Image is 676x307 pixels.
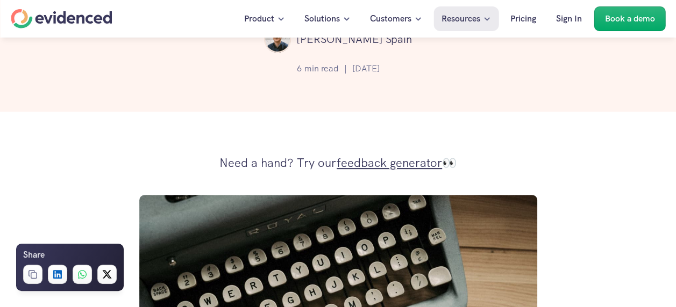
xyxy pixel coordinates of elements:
a: Sign In [548,6,590,31]
p: 6 [297,62,302,76]
p: [DATE] [352,62,380,76]
a: Pricing [502,6,544,31]
a: Home [11,9,112,28]
p: Need a hand? Try our 👀 [219,152,457,174]
a: feedback generator [337,155,442,171]
p: Resources [442,12,480,26]
p: | [344,62,347,76]
p: Sign In [556,12,582,26]
img: "" [264,26,291,53]
h6: Share [23,248,45,262]
p: Solutions [304,12,340,26]
p: Pricing [510,12,536,26]
p: Book a demo [604,12,654,26]
p: Product [244,12,274,26]
a: Book a demo [594,6,665,31]
p: [PERSON_NAME] Spain [296,31,412,48]
p: min read [304,62,339,76]
p: Customers [370,12,411,26]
